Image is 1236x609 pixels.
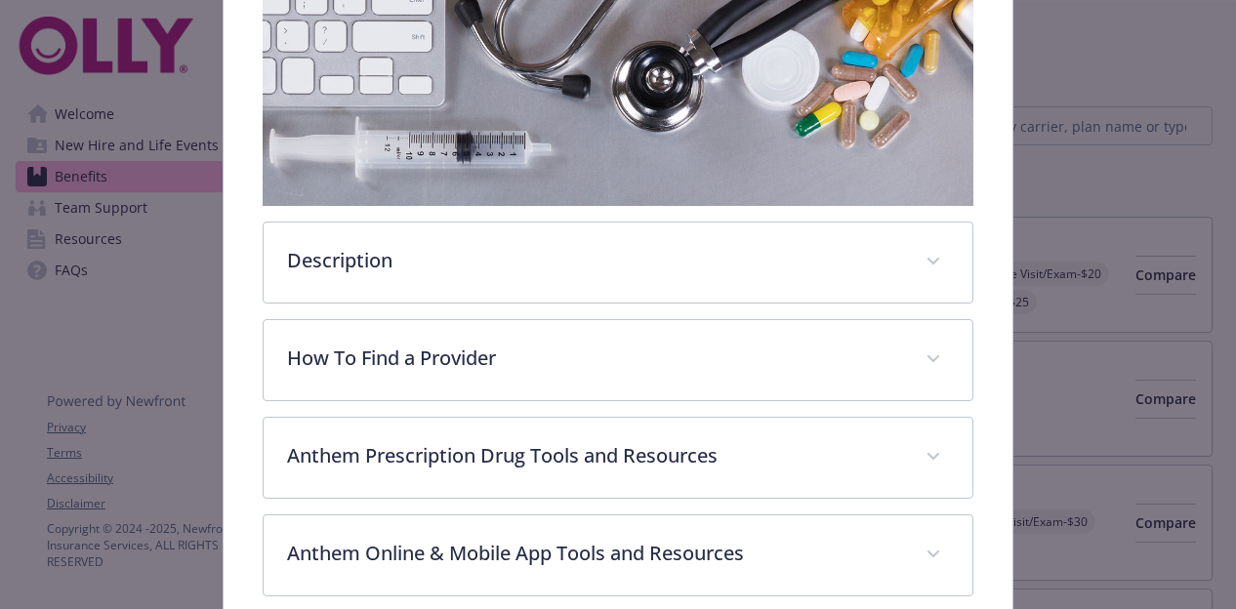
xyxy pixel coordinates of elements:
[287,539,902,568] p: Anthem Online & Mobile App Tools and Resources
[264,515,972,595] div: Anthem Online & Mobile App Tools and Resources
[287,246,902,275] p: Description
[287,441,902,470] p: Anthem Prescription Drug Tools and Resources
[264,320,972,400] div: How To Find a Provider
[264,418,972,498] div: Anthem Prescription Drug Tools and Resources
[287,344,902,373] p: How To Find a Provider
[264,223,972,303] div: Description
